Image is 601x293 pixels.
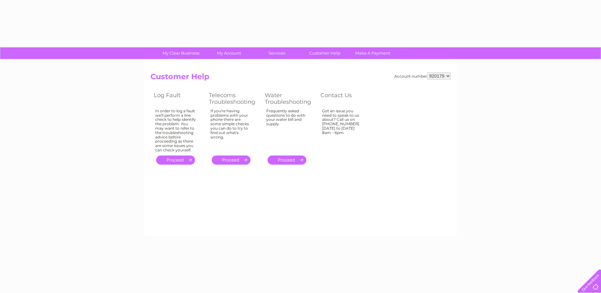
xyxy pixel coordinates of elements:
a: Make A Payment [347,47,399,59]
th: Contact Us [317,90,373,107]
a: My Clear Business [155,47,207,59]
a: Services [251,47,303,59]
h2: Customer Help [150,72,451,84]
th: Log Fault [150,90,206,107]
div: If you're having problems with your phone there are some simple checks you can do to try to find ... [210,109,252,150]
a: Customer Help [299,47,351,59]
th: Water Troubleshooting [262,90,317,107]
div: Account number [394,72,451,80]
div: Got an issue you need to speak to us about? Call us on [PHONE_NUMBER] [DATE] to [DATE] 8am – 6pm. [322,109,363,150]
div: In order to log a fault we'll perform a line check to help identify the problem. You may want to ... [155,109,196,152]
a: . [268,155,306,165]
a: My Account [203,47,255,59]
a: . [156,155,195,165]
div: Frequently asked questions to do with your water bill and supply. [266,109,308,150]
th: Telecoms Troubleshooting [206,90,262,107]
a: . [212,155,250,165]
